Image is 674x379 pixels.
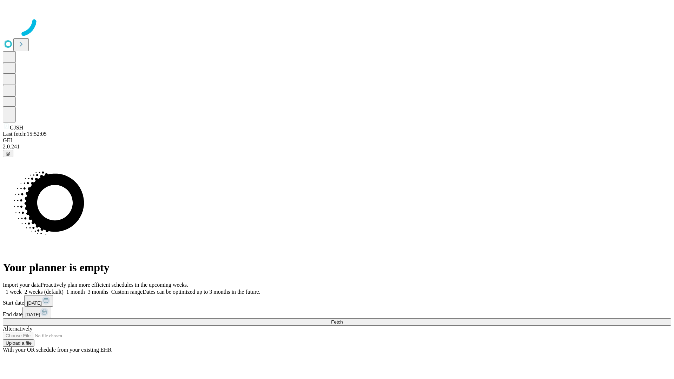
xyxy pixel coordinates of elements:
[25,312,40,317] span: [DATE]
[25,289,64,295] span: 2 weeks (default)
[6,151,11,156] span: @
[41,282,188,288] span: Proactively plan more efficient schedules in the upcoming weeks.
[3,137,671,144] div: GEI
[88,289,108,295] span: 3 months
[66,289,85,295] span: 1 month
[27,300,42,306] span: [DATE]
[6,289,22,295] span: 1 week
[3,339,34,347] button: Upload a file
[22,307,51,318] button: [DATE]
[3,282,41,288] span: Import your data
[3,131,47,137] span: Last fetch: 15:52:05
[111,289,143,295] span: Custom range
[3,150,13,157] button: @
[3,144,671,150] div: 2.0.241
[3,261,671,274] h1: Your planner is empty
[3,295,671,307] div: Start date
[3,307,671,318] div: End date
[10,125,23,131] span: GJSH
[3,347,112,353] span: With your OR schedule from your existing EHR
[143,289,260,295] span: Dates can be optimized up to 3 months in the future.
[3,318,671,326] button: Fetch
[24,295,53,307] button: [DATE]
[331,319,343,325] span: Fetch
[3,326,32,332] span: Alternatively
